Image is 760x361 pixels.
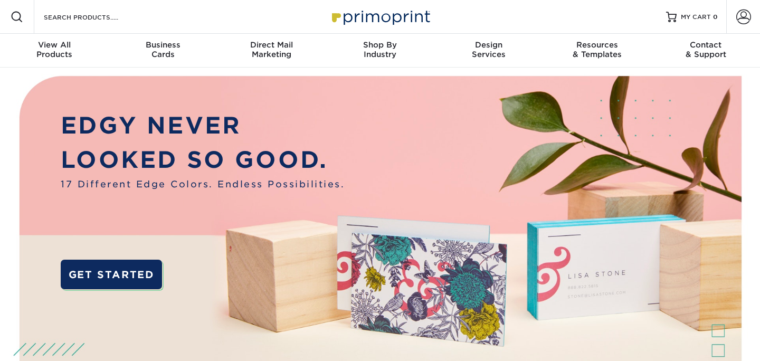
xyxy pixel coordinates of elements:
[543,40,652,50] span: Resources
[217,34,326,68] a: Direct MailMarketing
[61,143,345,177] p: LOOKED SO GOOD.
[326,34,434,68] a: Shop ByIndustry
[43,11,146,23] input: SEARCH PRODUCTS.....
[109,40,217,50] span: Business
[434,40,543,59] div: Services
[651,34,760,68] a: Contact& Support
[109,40,217,59] div: Cards
[651,40,760,59] div: & Support
[109,34,217,68] a: BusinessCards
[543,34,652,68] a: Resources& Templates
[713,13,718,21] span: 0
[61,177,345,191] span: 17 Different Edge Colors. Endless Possibilities.
[434,34,543,68] a: DesignServices
[543,40,652,59] div: & Templates
[217,40,326,59] div: Marketing
[326,40,434,59] div: Industry
[681,13,711,22] span: MY CART
[651,40,760,50] span: Contact
[434,40,543,50] span: Design
[217,40,326,50] span: Direct Mail
[327,5,433,28] img: Primoprint
[61,260,161,290] a: GET STARTED
[61,109,345,143] p: EDGY NEVER
[326,40,434,50] span: Shop By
